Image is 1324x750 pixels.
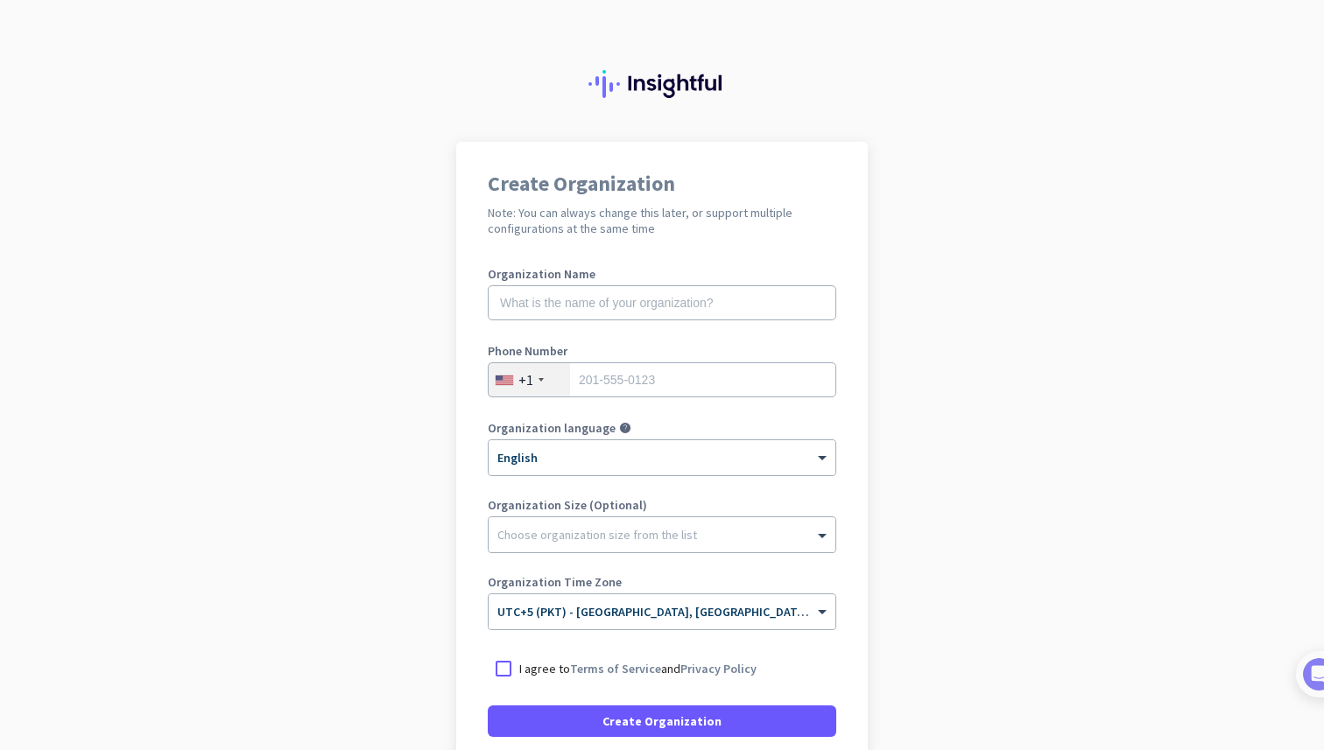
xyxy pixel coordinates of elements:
[488,499,836,511] label: Organization Size (Optional)
[488,576,836,588] label: Organization Time Zone
[488,173,836,194] h1: Create Organization
[488,422,616,434] label: Organization language
[488,362,836,397] input: 201-555-0123
[488,285,836,320] input: What is the name of your organization?
[488,268,836,280] label: Organization Name
[518,371,533,389] div: +1
[680,661,757,676] a: Privacy Policy
[602,712,722,730] span: Create Organization
[519,660,757,677] p: I agree to and
[588,70,736,98] img: Insightful
[488,205,836,236] h2: Note: You can always change this later, or support multiple configurations at the same time
[570,661,661,676] a: Terms of Service
[619,422,631,434] i: help
[488,705,836,737] button: Create Organization
[488,345,836,357] label: Phone Number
